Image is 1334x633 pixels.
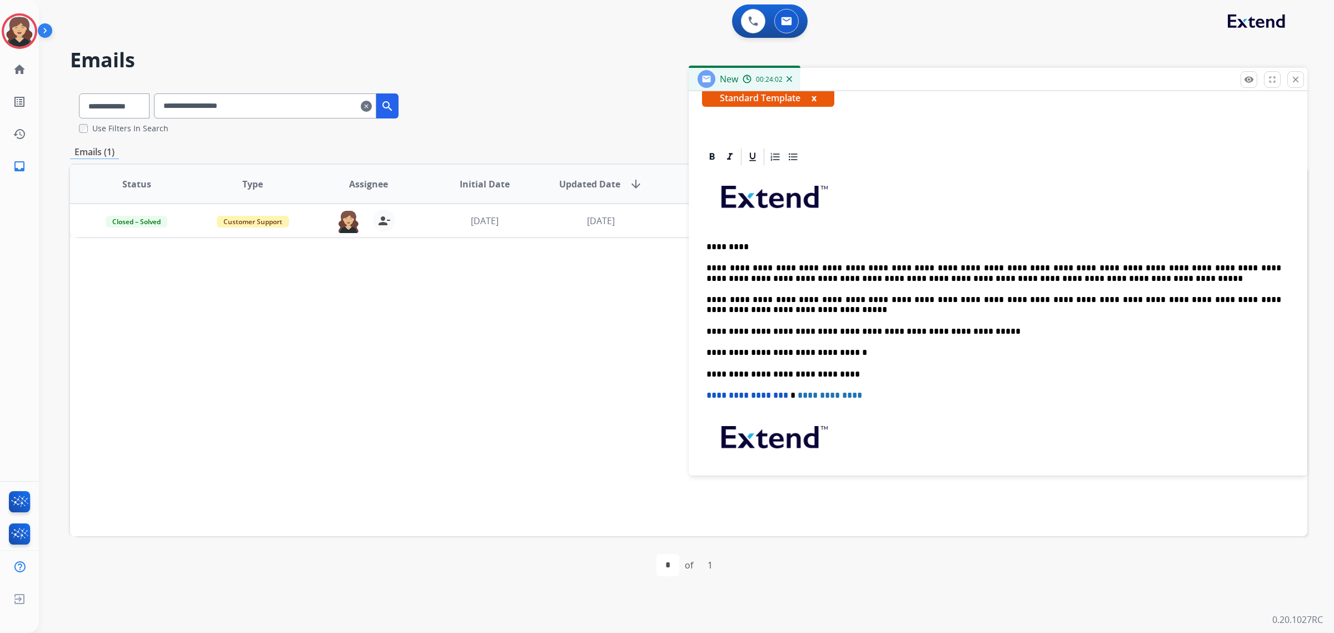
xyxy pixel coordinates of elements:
span: Closed – Solved [106,216,167,228]
mat-icon: fullscreen [1267,75,1277,85]
img: avatar [4,16,35,47]
span: Customer Support [217,216,289,228]
h2: Emails [70,49,1307,71]
span: Assignee [349,177,388,191]
div: Italic [721,149,738,165]
mat-icon: list_alt [13,95,26,108]
label: Use Filters In Search [92,123,168,134]
mat-icon: home [13,63,26,76]
mat-icon: history [13,127,26,141]
div: Bullet List [785,149,802,165]
mat-icon: search [381,100,394,113]
button: x [812,91,817,105]
mat-icon: clear [361,100,372,113]
div: Underline [744,149,761,165]
p: 0.20.1027RC [1272,613,1323,626]
div: 1 [699,554,721,576]
p: Emails (1) [70,145,119,159]
span: [DATE] [587,215,615,227]
span: Updated Date [559,177,620,191]
span: Standard Template [702,89,834,107]
mat-icon: arrow_downward [629,177,643,191]
mat-icon: inbox [13,160,26,173]
div: Ordered List [767,149,784,165]
span: 00:24:02 [756,75,783,84]
mat-icon: person_remove [377,214,391,228]
div: of [685,558,693,572]
span: [DATE] [471,215,499,227]
span: Status [122,177,151,191]
div: Bold [704,149,720,165]
mat-icon: remove_red_eye [1244,75,1254,85]
span: New [720,73,738,85]
mat-icon: close [1291,75,1301,85]
img: agent-avatar [337,210,360,233]
span: Type [242,177,263,191]
span: Initial Date [460,177,510,191]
